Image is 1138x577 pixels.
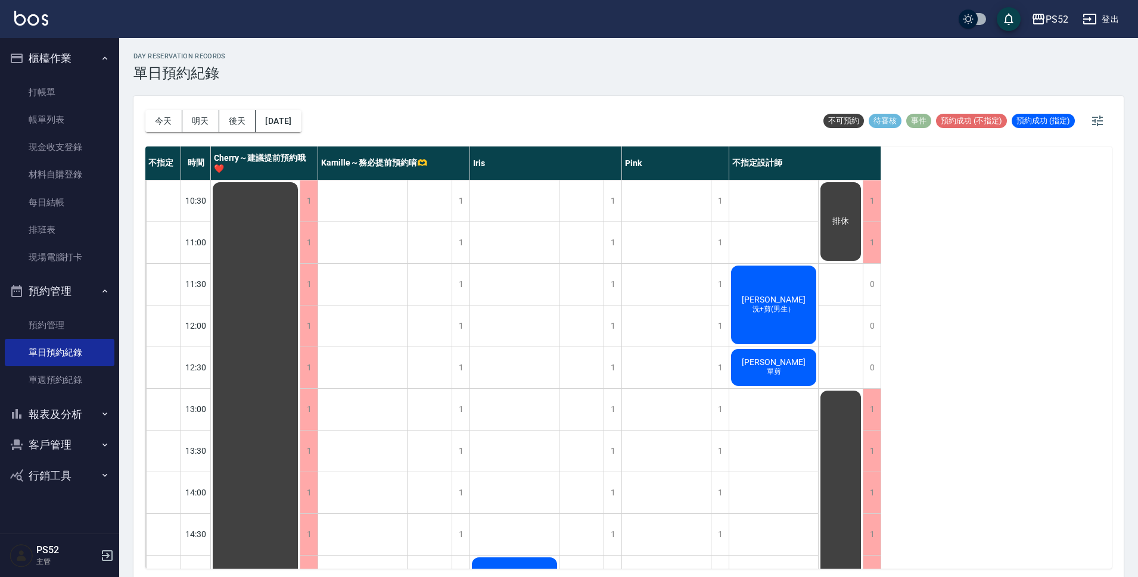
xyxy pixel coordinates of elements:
[14,11,48,26] img: Logo
[452,264,469,305] div: 1
[452,305,469,347] div: 1
[739,295,808,304] span: [PERSON_NAME]
[181,146,211,180] div: 時間
[452,389,469,430] div: 1
[830,216,851,227] span: 排休
[5,366,114,394] a: 單週預約紀錄
[604,222,621,263] div: 1
[1027,7,1073,32] button: PS52
[5,311,114,339] a: 預約管理
[181,472,211,513] div: 14:00
[182,110,219,132] button: 明天
[604,347,621,388] div: 1
[5,79,114,106] a: 打帳單
[863,389,881,430] div: 1
[5,339,114,366] a: 單日預約紀錄
[604,180,621,222] div: 1
[863,180,881,222] div: 1
[452,472,469,513] div: 1
[5,276,114,307] button: 預約管理
[869,116,901,126] span: 待審核
[300,431,318,472] div: 1
[5,460,114,491] button: 行銷工具
[181,430,211,472] div: 13:30
[604,305,621,347] div: 1
[750,304,797,314] span: 洗+剪(男生）
[300,264,318,305] div: 1
[145,110,182,132] button: 今天
[145,146,181,180] div: 不指定
[5,133,114,161] a: 現金收支登錄
[711,514,729,555] div: 1
[219,110,256,132] button: 後天
[318,146,470,180] div: Kamille～務必提前預約唷🫶
[133,52,226,60] h2: day Reservation records
[452,347,469,388] div: 1
[764,367,783,377] span: 單剪
[863,222,881,263] div: 1
[739,357,808,367] span: [PERSON_NAME]
[711,305,729,347] div: 1
[711,180,729,222] div: 1
[256,110,301,132] button: [DATE]
[5,216,114,244] a: 排班表
[863,472,881,513] div: 1
[729,146,881,180] div: 不指定設計師
[5,106,114,133] a: 帳單列表
[181,305,211,347] div: 12:00
[300,389,318,430] div: 1
[36,544,97,556] h5: PS52
[1046,12,1068,27] div: PS52
[300,222,318,263] div: 1
[181,388,211,430] div: 13:00
[711,431,729,472] div: 1
[604,472,621,513] div: 1
[936,116,1007,126] span: 預約成功 (不指定)
[711,389,729,430] div: 1
[181,263,211,305] div: 11:30
[863,305,881,347] div: 0
[300,472,318,513] div: 1
[604,514,621,555] div: 1
[300,514,318,555] div: 1
[604,431,621,472] div: 1
[5,189,114,216] a: 每日結帳
[181,347,211,388] div: 12:30
[863,264,881,305] div: 0
[181,180,211,222] div: 10:30
[452,431,469,472] div: 1
[604,264,621,305] div: 1
[300,347,318,388] div: 1
[470,146,622,180] div: Iris
[452,514,469,555] div: 1
[452,180,469,222] div: 1
[5,429,114,460] button: 客戶管理
[1078,8,1124,30] button: 登出
[5,161,114,188] a: 材料自購登錄
[604,389,621,430] div: 1
[181,222,211,263] div: 11:00
[711,347,729,388] div: 1
[711,222,729,263] div: 1
[5,244,114,271] a: 現場電腦打卡
[711,472,729,513] div: 1
[211,146,318,180] div: Cherry～建議提前預約哦❤️
[181,513,211,555] div: 14:30
[711,264,729,305] div: 1
[622,146,729,180] div: Pink
[5,399,114,430] button: 報表及分析
[10,544,33,567] img: Person
[823,116,864,126] span: 不可預約
[863,347,881,388] div: 0
[5,43,114,74] button: 櫃檯作業
[36,556,97,567] p: 主管
[1012,116,1075,126] span: 預約成功 (指定)
[997,7,1021,31] button: save
[452,222,469,263] div: 1
[300,180,318,222] div: 1
[863,431,881,472] div: 1
[863,514,881,555] div: 1
[906,116,931,126] span: 事件
[133,65,226,82] h3: 單日預約紀錄
[300,305,318,347] div: 1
